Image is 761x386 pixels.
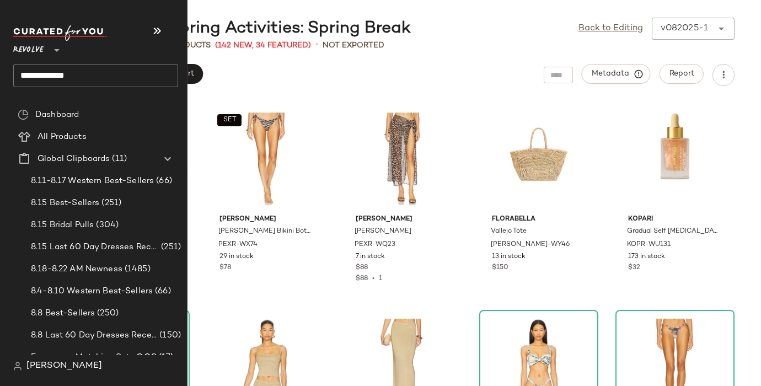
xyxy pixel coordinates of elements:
span: KOPR-WU131 [627,240,671,250]
span: 7 in stock [356,252,385,262]
span: Revolve [13,37,44,57]
span: (11) [110,153,127,165]
span: Kopari [628,215,722,224]
span: $88 [356,275,368,282]
span: $78 [219,263,231,273]
span: • [315,39,318,52]
span: 173 in stock [628,252,665,262]
span: 8.4-8.10 Western Best-Sellers [31,285,153,298]
button: SET [217,114,242,126]
span: 29 in stock [219,252,254,262]
span: Global Clipboards [37,153,110,165]
img: cfy_white_logo.C9jOOHJF.svg [13,25,107,41]
img: svg%3e [13,362,22,371]
span: • [368,275,379,282]
span: (66) [153,285,171,298]
span: (150) [157,329,181,342]
span: All Products [37,131,87,143]
span: Francesca Matching Sets OOS [31,351,157,364]
span: $150 [492,263,508,273]
span: (251) [99,197,121,210]
button: Report [660,64,704,84]
span: (142 New, 34 Featured) [215,40,311,51]
span: [PERSON_NAME] [219,215,313,224]
span: (66) [154,175,172,187]
img: FLOR-WY46_V1.jpg [483,108,594,210]
a: Back to Editing [578,22,643,35]
span: [PERSON_NAME] [356,215,449,224]
span: [PERSON_NAME]-WY46 [491,240,570,250]
span: Report [669,69,694,78]
img: KOPR-WU131_V1.jpg [619,108,731,210]
img: PEXR-WX74_V1.jpg [211,108,322,210]
span: Metadata [591,69,641,79]
span: 8.11-8.17 Western Best-Sellers [31,175,154,187]
span: (1485) [122,263,151,276]
span: 8.15 Best-Sellers [31,197,99,210]
span: 1 [379,275,382,282]
span: $88 [356,263,368,273]
span: (251) [159,241,181,254]
span: 8.18-8.22 AM Newness [31,263,122,276]
span: 8.15 Last 60 Day Dresses Receipt [31,241,159,254]
span: Gradual Self [MEDICAL_DATA] Face Serum [627,227,721,237]
div: Microsoft: Spring Activities: Spring Break [71,18,411,40]
button: Metadata [582,64,651,84]
span: (250) [95,307,119,320]
span: (17) [157,351,174,364]
span: SET [222,116,236,124]
span: 13 in stock [492,252,526,262]
img: svg%3e [18,109,29,120]
span: (304) [94,219,119,232]
img: PEXR-WQ23_V1.jpg [347,108,458,210]
span: [PERSON_NAME] [26,360,102,373]
span: Not Exported [323,40,384,51]
span: [PERSON_NAME] Bikini Bottom [218,227,312,237]
span: 8.8 Last 60 Day Dresses Receipts Best-Sellers [31,329,157,342]
span: 8.8 Best-Sellers [31,307,95,320]
span: Vallejo Tote [491,227,527,237]
span: $32 [628,263,640,273]
span: [PERSON_NAME] [355,227,411,237]
span: PEXR-WX74 [218,240,258,250]
span: 8.15 Bridal Pulls [31,219,94,232]
span: Dashboard [35,109,79,121]
span: florabella [492,215,586,224]
span: PEXR-WQ23 [355,240,395,250]
div: v082025-1 [661,22,708,35]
